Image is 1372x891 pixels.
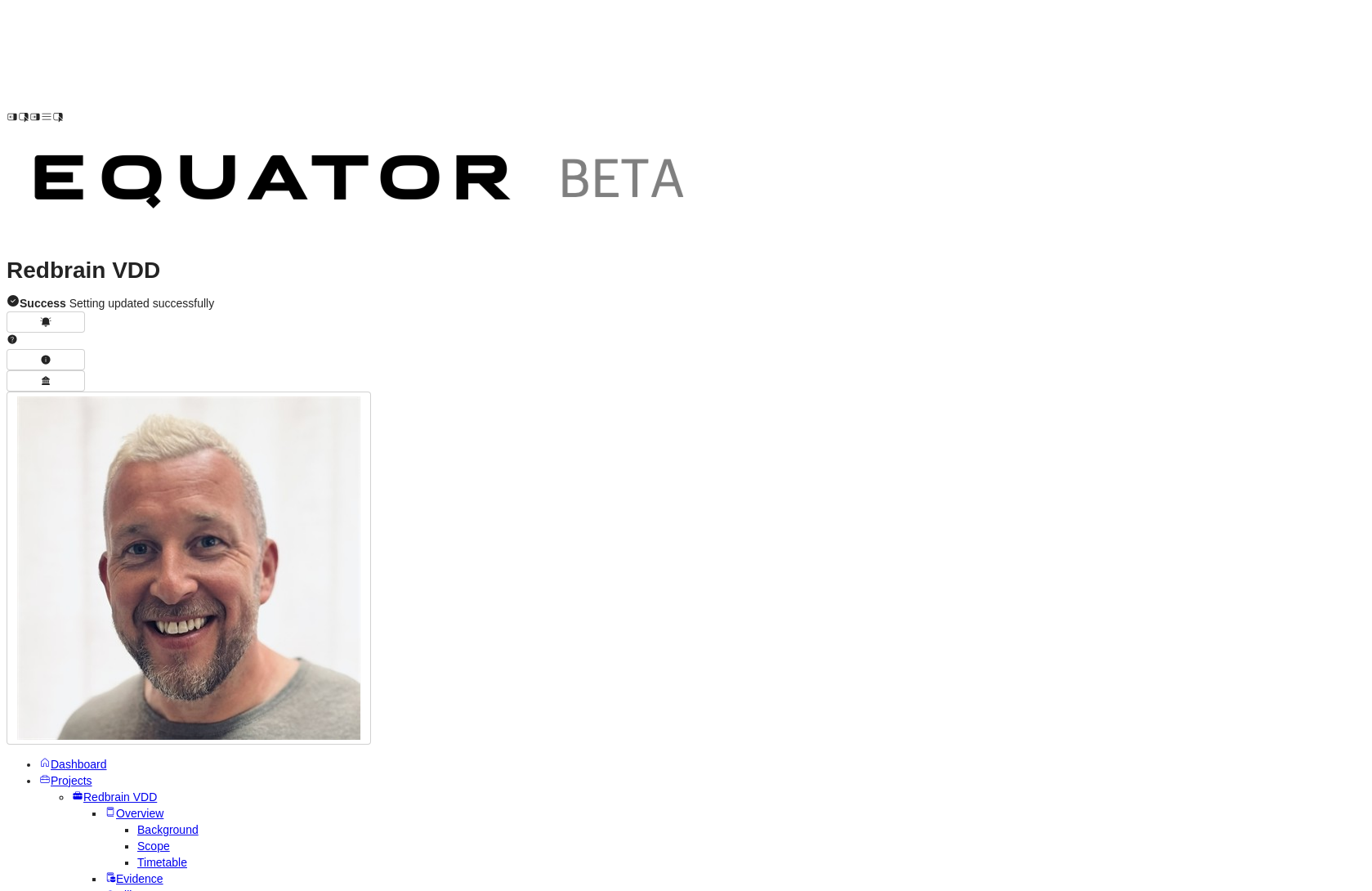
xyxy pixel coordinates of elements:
[20,297,214,310] span: Setting updated successfully
[72,790,157,804] a: Redbrain VDD
[83,790,157,804] span: Redbrain VDD
[17,396,360,740] img: Profile Icon
[105,872,163,885] a: Evidence
[137,856,187,869] a: Timetable
[116,872,163,885] span: Evidence
[51,774,92,787] span: Projects
[20,297,66,310] strong: Success
[7,262,1365,279] h1: Redbrain VDD
[39,758,107,771] a: Dashboard
[51,758,107,771] span: Dashboard
[116,807,163,820] span: Overview
[39,774,92,787] a: Projects
[7,127,717,243] img: Customer Logo
[137,823,199,836] a: Background
[137,840,170,853] a: Scope
[105,807,163,820] a: Overview
[64,7,775,123] img: Customer Logo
